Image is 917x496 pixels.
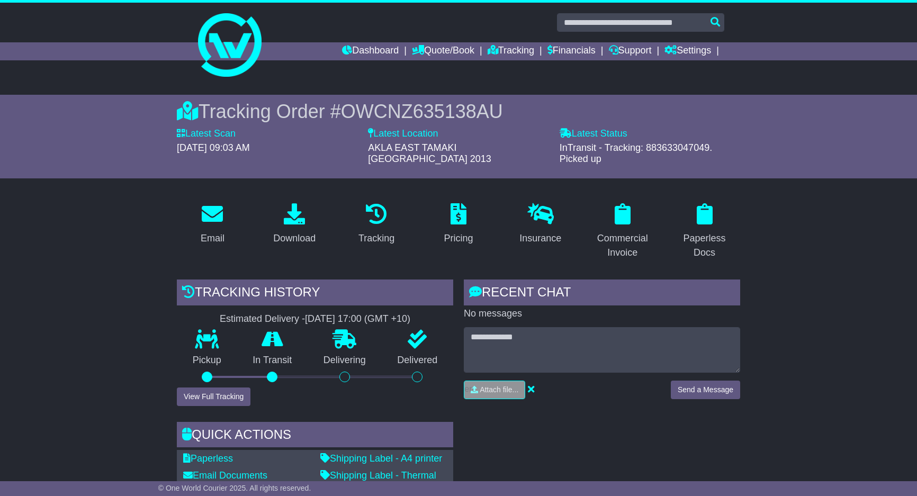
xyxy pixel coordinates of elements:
[358,231,394,246] div: Tracking
[676,231,733,260] div: Paperless Docs
[177,355,237,366] p: Pickup
[342,42,399,60] a: Dashboard
[464,279,740,308] div: RECENT CHAT
[609,42,652,60] a: Support
[519,231,561,246] div: Insurance
[320,470,436,492] a: Shipping Label - Thermal printer
[587,200,658,264] a: Commercial Invoice
[237,355,308,366] p: In Transit
[368,128,438,140] label: Latest Location
[177,422,453,450] div: Quick Actions
[464,308,740,320] p: No messages
[183,470,267,481] a: Email Documents
[382,355,454,366] p: Delivered
[352,200,401,249] a: Tracking
[183,453,233,464] a: Paperless
[560,128,627,140] label: Latest Status
[560,142,713,165] span: InTransit - Tracking: 883633047049. Picked up
[177,142,250,153] span: [DATE] 09:03 AM
[177,313,453,325] div: Estimated Delivery -
[177,279,453,308] div: Tracking history
[194,200,231,249] a: Email
[201,231,224,246] div: Email
[547,42,596,60] a: Financials
[320,453,442,464] a: Shipping Label - A4 printer
[664,42,711,60] a: Settings
[266,200,322,249] a: Download
[669,200,740,264] a: Paperless Docs
[513,200,568,249] a: Insurance
[305,313,410,325] div: [DATE] 17:00 (GMT +10)
[308,355,382,366] p: Delivering
[177,100,740,123] div: Tracking Order #
[177,387,250,406] button: View Full Tracking
[437,200,480,249] a: Pricing
[341,101,503,122] span: OWCNZ635138AU
[412,42,474,60] a: Quote/Book
[158,484,311,492] span: © One World Courier 2025. All rights reserved.
[273,231,316,246] div: Download
[368,142,491,165] span: AKLA EAST TAMAKI [GEOGRAPHIC_DATA] 2013
[444,231,473,246] div: Pricing
[594,231,651,260] div: Commercial Invoice
[488,42,534,60] a: Tracking
[671,381,740,399] button: Send a Message
[177,128,236,140] label: Latest Scan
